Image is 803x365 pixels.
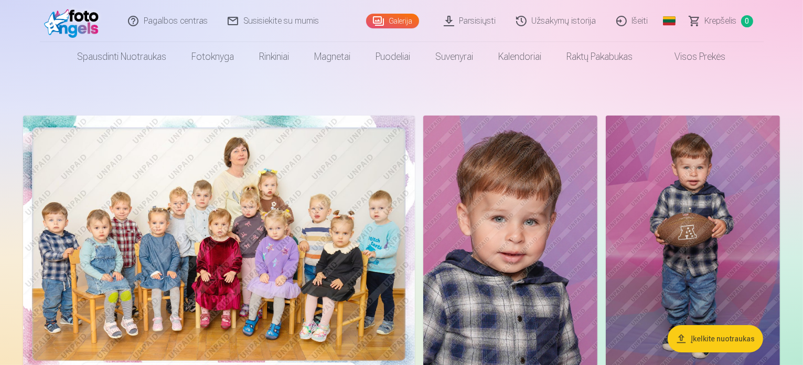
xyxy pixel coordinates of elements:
[366,14,419,28] a: Galerija
[247,42,302,71] a: Rinkiniai
[741,15,753,27] span: 0
[705,15,737,27] span: Krepšelis
[44,4,104,38] img: /fa2
[668,325,763,352] button: Įkelkite nuotraukas
[179,42,247,71] a: Fotoknyga
[423,42,486,71] a: Suvenyrai
[363,42,423,71] a: Puodeliai
[646,42,738,71] a: Visos prekės
[486,42,554,71] a: Kalendoriai
[302,42,363,71] a: Magnetai
[554,42,646,71] a: Raktų pakabukas
[65,42,179,71] a: Spausdinti nuotraukas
